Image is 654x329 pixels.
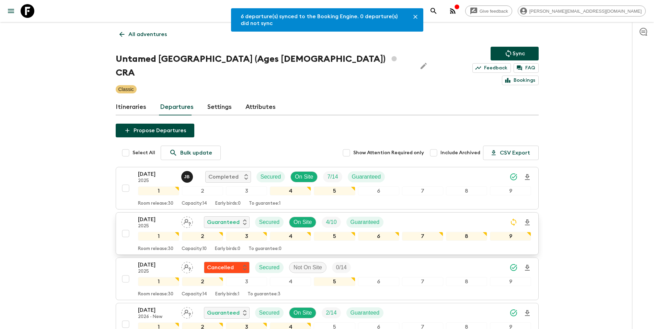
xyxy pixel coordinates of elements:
[440,149,480,156] span: Include Archived
[509,309,518,317] svg: Synced Successfully
[138,314,176,320] p: 2026 - New
[523,264,531,272] svg: Download Onboarding
[182,201,207,206] p: Capacity: 14
[116,27,171,41] a: All adventures
[133,149,155,156] span: Select All
[256,171,285,182] div: Secured
[270,277,311,286] div: 4
[446,186,487,195] div: 8
[4,4,18,18] button: menu
[207,218,240,226] p: Guaranteed
[161,146,221,160] a: Bulk update
[208,173,239,181] p: Completed
[245,99,276,115] a: Attributes
[446,232,487,241] div: 8
[261,173,281,181] p: Secured
[138,277,179,286] div: 1
[181,264,193,269] span: Assign pack leader
[259,263,280,272] p: Secured
[255,307,284,318] div: Secured
[336,263,347,272] p: 0 / 14
[289,307,316,318] div: On Site
[491,47,539,60] button: Sync adventure departures to the booking engine
[182,246,207,252] p: Capacity: 10
[417,52,431,80] button: Edit Adventure Title
[182,277,223,286] div: 2
[181,173,194,179] span: Joe Bernini
[182,232,223,241] div: 2
[181,309,193,315] span: Assign pack leader
[255,262,284,273] div: Secured
[526,9,645,14] span: [PERSON_NAME][EMAIL_ADDRESS][DOMAIN_NAME]
[513,49,525,58] p: Sync
[138,215,176,224] p: [DATE]
[182,186,223,195] div: 2
[116,99,146,115] a: Itineraries
[116,124,194,137] button: Propose Departures
[294,309,312,317] p: On Site
[314,232,355,241] div: 5
[476,9,512,14] span: Give feedback
[490,186,531,195] div: 9
[226,186,267,195] div: 3
[241,10,405,30] div: 6 departure(s) synced to the Booking Engine. 0 departure(s) did not sync
[295,173,313,181] p: On Site
[523,218,531,227] svg: Download Onboarding
[472,63,511,73] a: Feedback
[138,232,179,241] div: 1
[294,263,322,272] p: Not On Site
[270,232,311,241] div: 4
[249,201,280,206] p: To guarantee: 1
[509,218,518,226] svg: Sync Required - Changes detected
[116,258,539,300] button: [DATE]2025Assign pack leaderFlash Pack cancellationSecuredNot On SiteTrip Fill123456789Room relea...
[116,167,539,209] button: [DATE]2025Joe BerniniCompletedSecuredOn SiteTrip FillGuaranteed123456789Room release:30Capacity:1...
[446,277,487,286] div: 8
[427,4,440,18] button: search adventures
[215,201,241,206] p: Early birds: 0
[465,5,512,16] a: Give feedback
[483,146,539,160] button: CSV Export
[410,12,421,22] button: Close
[138,306,176,314] p: [DATE]
[523,309,531,317] svg: Download Onboarding
[249,246,282,252] p: To guarantee: 0
[351,218,380,226] p: Guaranteed
[502,76,539,85] a: Bookings
[181,218,193,224] span: Assign pack leader
[248,292,280,297] p: To guarantee: 3
[138,292,173,297] p: Room release: 30
[207,263,234,272] p: Cancelled
[358,277,399,286] div: 6
[138,261,176,269] p: [DATE]
[116,212,539,255] button: [DATE]2025Assign pack leaderGuaranteedSecuredOn SiteTrip FillGuaranteed123456789Room release:30Ca...
[289,217,316,228] div: On Site
[138,201,173,206] p: Room release: 30
[353,149,424,156] span: Show Attention Required only
[138,269,176,274] p: 2025
[289,262,326,273] div: Not On Site
[182,292,207,297] p: Capacity: 14
[259,309,280,317] p: Secured
[160,99,194,115] a: Departures
[509,173,518,181] svg: Synced Successfully
[514,63,539,73] a: FAQ
[226,277,267,286] div: 3
[290,171,318,182] div: On Site
[259,218,280,226] p: Secured
[204,262,250,273] div: Flash Pack cancellation
[270,186,311,195] div: 4
[326,218,336,226] p: 4 / 10
[490,277,531,286] div: 9
[118,86,134,93] p: Classic
[294,218,312,226] p: On Site
[138,224,176,229] p: 2025
[116,52,412,80] h1: Untamed [GEOGRAPHIC_DATA] (Ages [DEMOGRAPHIC_DATA]) CRA
[255,217,284,228] div: Secured
[215,292,239,297] p: Early birds: 1
[402,232,443,241] div: 7
[326,309,336,317] p: 2 / 14
[352,173,381,181] p: Guaranteed
[314,186,355,195] div: 5
[358,232,399,241] div: 6
[509,263,518,272] svg: Synced Successfully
